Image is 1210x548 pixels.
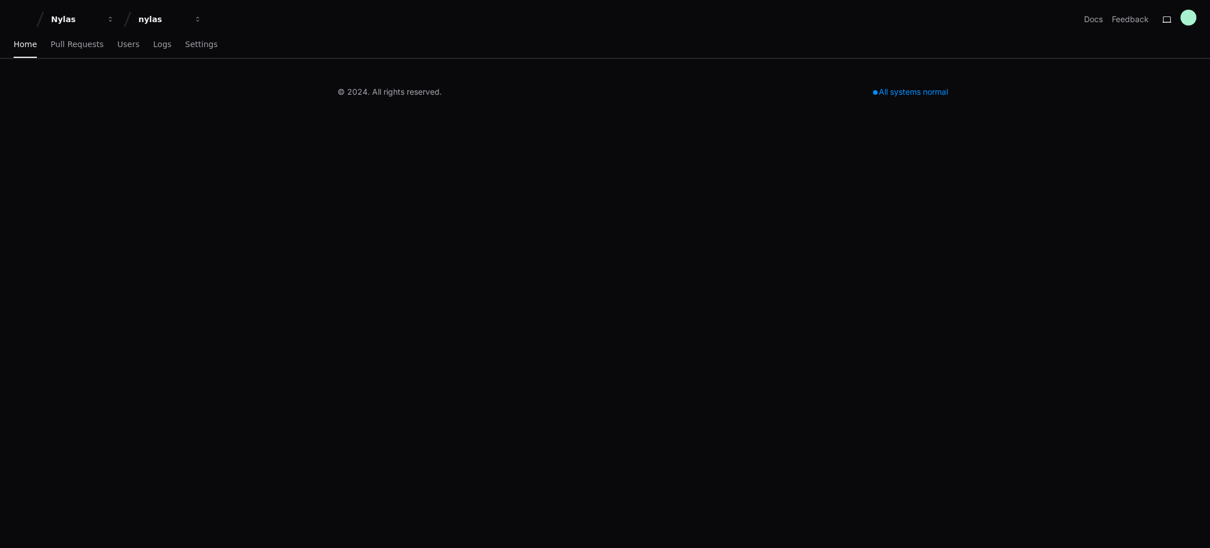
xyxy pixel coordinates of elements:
span: Settings [185,41,217,48]
button: nylas [134,9,206,29]
a: Home [14,32,37,58]
div: All systems normal [866,84,955,100]
div: Nylas [51,14,100,25]
span: Logs [153,41,171,48]
span: Pull Requests [50,41,103,48]
span: Home [14,41,37,48]
a: Logs [153,32,171,58]
div: © 2024. All rights reserved. [338,86,442,98]
a: Users [117,32,140,58]
a: Settings [185,32,217,58]
div: nylas [138,14,187,25]
button: Nylas [47,9,119,29]
a: Docs [1084,14,1103,25]
button: Feedback [1112,14,1149,25]
span: Users [117,41,140,48]
a: Pull Requests [50,32,103,58]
